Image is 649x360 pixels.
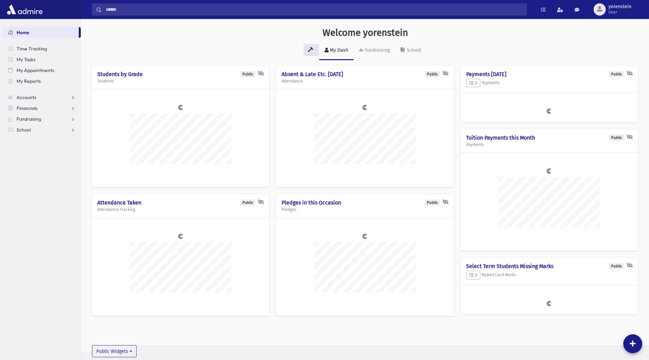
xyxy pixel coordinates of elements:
span: School [17,127,31,133]
h4: Pledges in this Occasion [282,199,448,206]
h4: Select Term Students Missing Marks [466,263,633,269]
div: Public [609,135,624,141]
div: © 2025 - [92,344,638,352]
span: User [608,9,631,15]
span: Financials [17,105,38,111]
span: 0 [469,272,477,278]
h5: Report Card Marks [466,271,633,280]
span: 0 [469,80,477,86]
a: My Tasks [3,54,81,65]
h4: Students by Grade [97,71,264,77]
button: 0 [466,271,480,280]
span: Time Tracking [17,46,47,52]
div: Public [425,199,440,206]
span: My Reports [17,78,41,84]
span: Accounts [17,94,36,100]
img: AdmirePro [5,3,44,16]
div: My Dash [329,47,348,53]
h4: Tuition Payments this Month [466,135,633,141]
div: Public [609,71,624,77]
h5: Payments [466,79,633,88]
h5: Payments [466,142,633,147]
div: Fundraising [364,47,390,53]
input: Search [102,3,527,16]
a: Fundraising [354,41,395,60]
a: My Dash [319,41,354,60]
span: My Tasks [17,56,35,63]
h4: Attendance Taken [97,199,264,206]
h4: Payments [DATE] [466,71,633,77]
a: Home [3,27,79,38]
button: 0 [466,79,480,88]
div: Public [425,71,440,77]
a: My Reports [3,76,81,87]
h5: Pledges [282,207,448,212]
span: Fundraising [17,116,41,122]
span: My Appointments [17,67,54,73]
a: Accounts [3,92,81,103]
a: Fundraising [3,114,81,124]
div: School [405,47,421,53]
a: School [395,41,427,60]
h5: Attendance Tracking [97,207,264,212]
a: School [3,124,81,135]
a: My Appointments [3,65,81,76]
span: yorenstein [608,4,631,9]
div: Public [609,263,624,269]
button: Public Widgets [92,345,137,357]
h5: Students [97,79,264,83]
h3: Welcome yorenstein [322,27,408,39]
div: Public [240,71,255,77]
a: Time Tracking [3,43,81,54]
span: Home [17,29,29,35]
a: Financials [3,103,81,114]
div: Public [240,199,255,206]
h5: Attendance [282,79,448,83]
h4: Absent & Late Etc. [DATE] [282,71,448,77]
